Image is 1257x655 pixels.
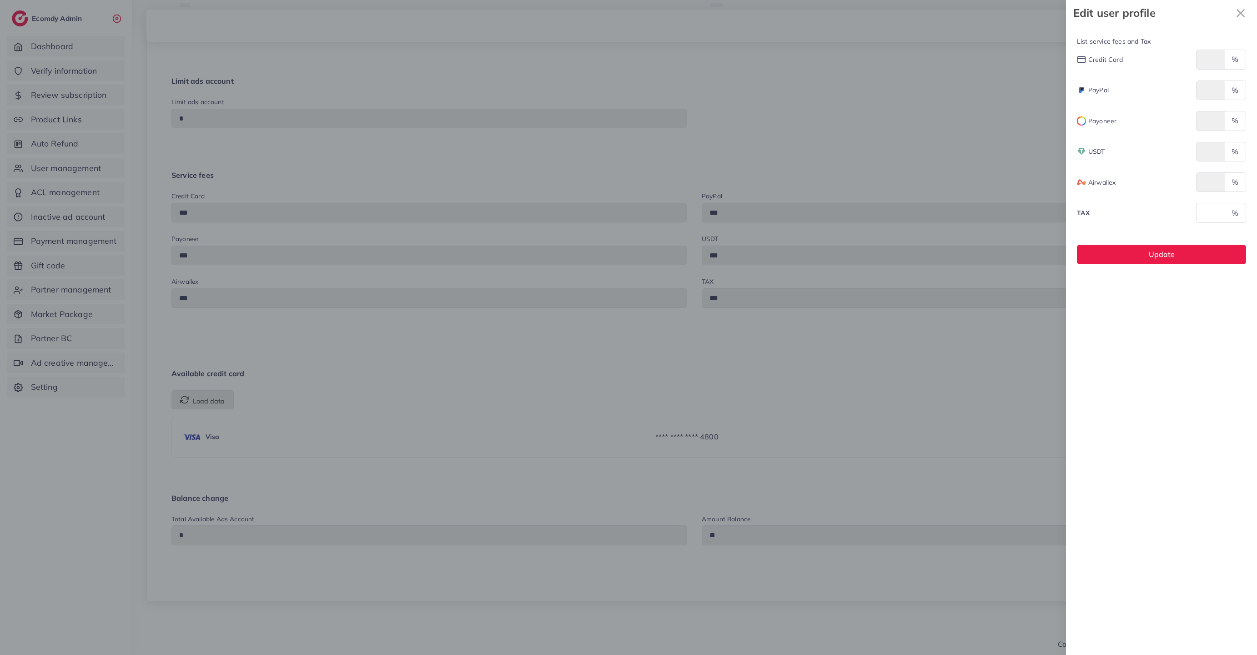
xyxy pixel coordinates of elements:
[1224,142,1246,161] div: %
[1232,4,1250,22] svg: x
[1232,4,1250,22] button: Close
[1077,245,1246,264] button: Update
[1088,116,1116,126] span: Payoneer
[1088,55,1123,64] span: Credit card
[1224,172,1246,192] div: %
[1088,147,1105,156] span: USDT
[1224,111,1246,131] div: %
[1077,37,1246,50] legend: List service fees and Tax
[1088,178,1116,187] span: Airwallex
[1224,50,1246,69] div: %
[1077,179,1086,186] img: payment
[1077,116,1086,126] img: payment
[1077,208,1090,217] span: TAX
[1149,250,1175,259] span: Update
[1077,56,1086,64] img: payment
[1088,86,1109,95] span: PayPal
[1077,86,1086,95] img: payment
[1077,147,1086,156] img: payment
[1073,5,1232,21] strong: Edit user profile
[1224,81,1246,100] div: %
[1224,203,1246,222] div: %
